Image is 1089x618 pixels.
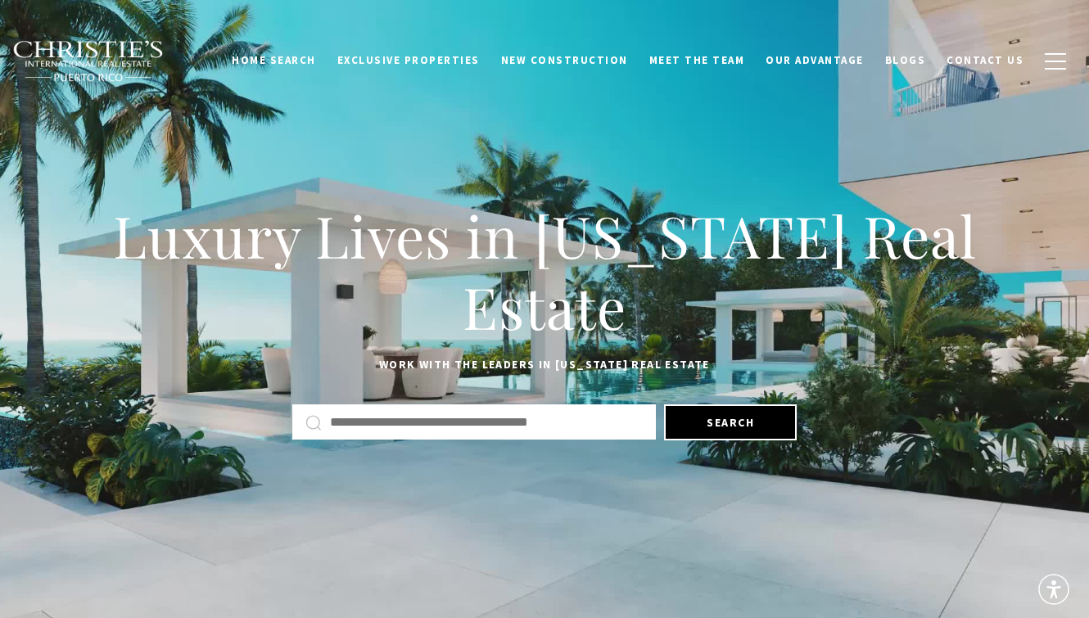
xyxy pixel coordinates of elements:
a: Meet the Team [639,45,756,76]
span: Contact Us [947,53,1023,67]
a: New Construction [490,45,639,76]
span: New Construction [501,53,628,67]
a: Our Advantage [755,45,874,76]
button: Search [664,404,797,440]
h1: Luxury Lives in [US_STATE] Real Estate [41,200,1048,343]
a: Home Search [221,45,327,76]
span: Exclusive Properties [337,53,480,67]
a: Exclusive Properties [327,45,490,76]
span: Our Advantage [766,53,864,67]
img: Christie's International Real Estate black text logo [12,40,165,83]
span: Blogs [885,53,926,67]
a: Blogs [874,45,937,76]
p: Work with the leaders in [US_STATE] Real Estate [41,355,1048,375]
